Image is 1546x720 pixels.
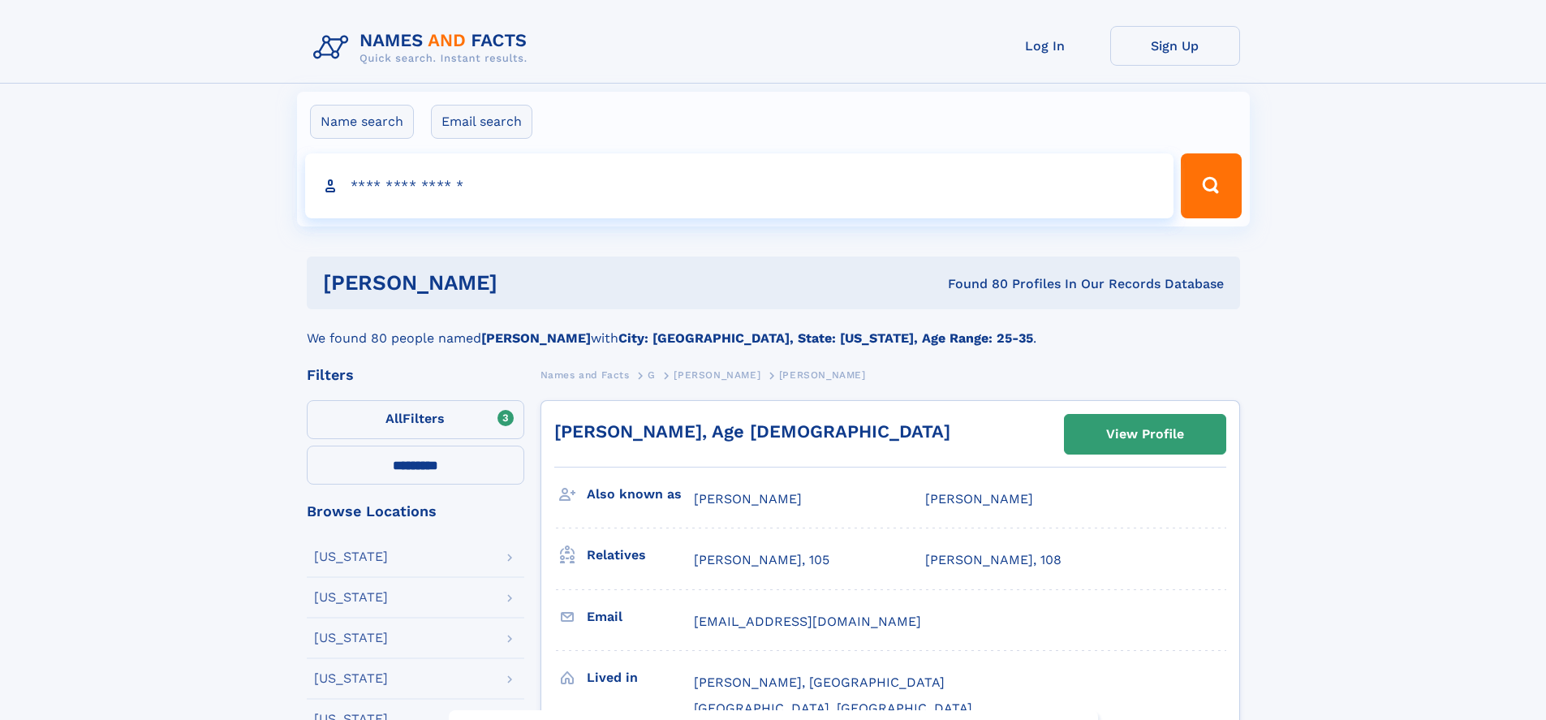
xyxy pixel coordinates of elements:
div: View Profile [1106,416,1184,453]
h1: [PERSON_NAME] [323,273,723,293]
div: [US_STATE] [314,550,388,563]
a: G [648,364,656,385]
div: We found 80 people named with . [307,309,1240,348]
label: Email search [431,105,532,139]
h3: Also known as [587,481,694,508]
img: Logo Names and Facts [307,26,540,70]
div: Filters [307,368,524,382]
h3: Relatives [587,541,694,569]
input: search input [305,153,1174,218]
h3: Lived in [587,664,694,692]
span: [PERSON_NAME] [925,491,1033,507]
div: [US_STATE] [314,672,388,685]
div: [US_STATE] [314,632,388,645]
a: Log In [980,26,1110,66]
span: [EMAIL_ADDRESS][DOMAIN_NAME] [694,614,921,629]
b: City: [GEOGRAPHIC_DATA], State: [US_STATE], Age Range: 25-35 [618,330,1033,346]
label: Name search [310,105,414,139]
div: Browse Locations [307,504,524,519]
div: [US_STATE] [314,591,388,604]
a: Names and Facts [540,364,630,385]
span: [PERSON_NAME] [694,491,802,507]
span: [GEOGRAPHIC_DATA], [GEOGRAPHIC_DATA] [694,701,972,716]
a: [PERSON_NAME], 108 [925,551,1062,569]
span: G [648,369,656,381]
a: Sign Up [1110,26,1240,66]
span: [PERSON_NAME] [674,369,760,381]
button: Search Button [1181,153,1241,218]
a: [PERSON_NAME] [674,364,760,385]
div: Found 80 Profiles In Our Records Database [722,275,1224,293]
a: [PERSON_NAME], Age [DEMOGRAPHIC_DATA] [554,421,950,442]
a: [PERSON_NAME], 105 [694,551,829,569]
span: [PERSON_NAME], [GEOGRAPHIC_DATA] [694,675,945,690]
span: All [385,411,403,426]
span: [PERSON_NAME] [779,369,866,381]
b: [PERSON_NAME] [481,330,591,346]
a: View Profile [1065,415,1225,454]
label: Filters [307,400,524,439]
h3: Email [587,603,694,631]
